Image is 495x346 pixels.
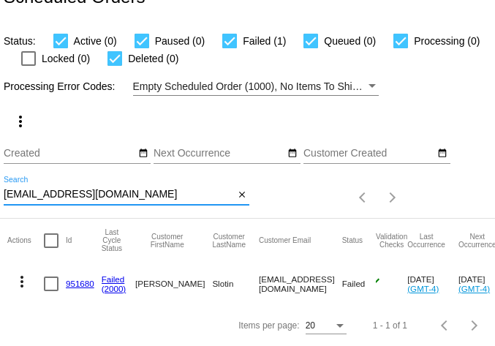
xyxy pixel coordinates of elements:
span: Processing Error Codes: [4,80,116,92]
span: Paused (0) [155,32,205,50]
mat-cell: [PERSON_NAME] [135,263,212,305]
mat-icon: more_vert [12,113,29,130]
a: (2000) [102,284,126,293]
input: Next Occurrence [154,148,285,159]
button: Previous page [431,311,460,340]
span: Deleted (0) [128,50,178,67]
mat-cell: Slotin [212,263,259,305]
button: Next page [378,183,407,212]
mat-icon: date_range [287,148,298,159]
span: Failed (1) [243,32,286,50]
button: Clear [234,187,249,203]
span: Locked (0) [42,50,90,67]
button: Change sorting for Status [342,236,363,245]
a: (GMT-4) [407,284,439,293]
mat-cell: [DATE] [407,263,458,305]
input: Search [4,189,234,200]
mat-select: Filter by Processing Error Codes [133,78,379,96]
span: Processing (0) [414,32,480,50]
button: Change sorting for CustomerEmail [259,236,311,245]
input: Customer Created [303,148,435,159]
button: Previous page [349,183,378,212]
span: 20 [306,320,315,331]
mat-icon: close [237,189,247,201]
a: (GMT-4) [458,284,490,293]
mat-icon: date_range [437,148,447,159]
a: 951680 [66,279,94,288]
span: Queued (0) [324,32,376,50]
button: Change sorting for CustomerFirstName [135,233,199,249]
div: 1 - 1 of 1 [373,320,407,331]
mat-header-cell: Validation Checks [376,219,407,263]
mat-header-cell: Actions [7,219,44,263]
input: Created [4,148,135,159]
button: Change sorting for LastOccurrenceUtc [407,233,445,249]
a: Failed [102,274,125,284]
span: Active (0) [74,32,117,50]
mat-cell: [EMAIL_ADDRESS][DOMAIN_NAME] [259,263,342,305]
mat-icon: more_vert [13,273,31,290]
button: Change sorting for CustomerLastName [212,233,246,249]
button: Next page [460,311,489,340]
button: Change sorting for Id [66,236,72,245]
button: Change sorting for LastProcessingCycleId [102,228,122,252]
div: Items per page: [238,320,299,331]
span: Failed [342,279,366,288]
mat-icon: date_range [138,148,148,159]
mat-select: Items per page: [306,321,347,331]
span: Status: [4,35,36,47]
